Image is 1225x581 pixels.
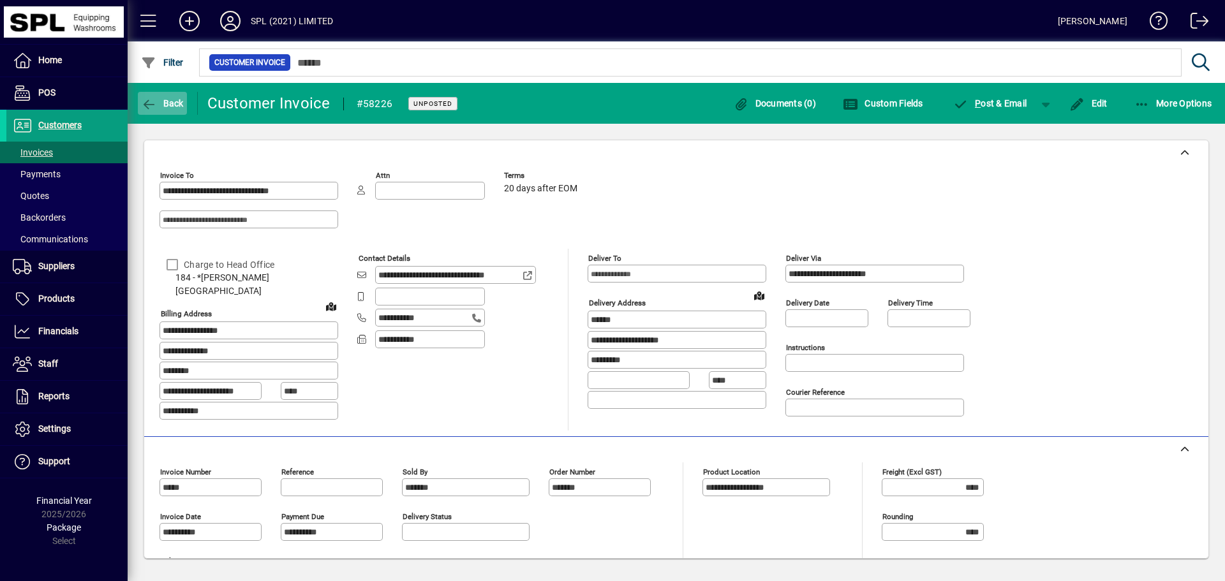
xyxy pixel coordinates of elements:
[786,343,825,352] mat-label: Instructions
[141,98,184,108] span: Back
[210,10,251,33] button: Profile
[888,298,933,307] mat-label: Delivery time
[413,99,452,108] span: Unposted
[138,51,187,74] button: Filter
[504,184,577,194] span: 20 days after EOM
[160,171,194,180] mat-label: Invoice To
[1069,98,1108,108] span: Edit
[6,446,128,478] a: Support
[733,98,816,108] span: Documents (0)
[38,87,56,98] span: POS
[38,293,75,304] span: Products
[376,171,390,180] mat-label: Attn
[13,212,66,223] span: Backorders
[947,92,1034,115] button: Post & Email
[281,511,324,520] mat-label: Payment due
[6,413,128,445] a: Settings
[321,296,341,316] a: View on map
[786,388,845,397] mat-label: Courier Reference
[207,93,330,114] div: Customer Invoice
[128,92,198,115] app-page-header-button: Back
[38,261,75,271] span: Suppliers
[953,98,1027,108] span: ost & Email
[38,55,62,65] span: Home
[1058,11,1127,31] div: [PERSON_NAME]
[38,358,58,369] span: Staff
[1181,3,1209,44] a: Logout
[6,348,128,380] a: Staff
[6,283,128,315] a: Products
[13,234,88,244] span: Communications
[843,98,923,108] span: Custom Fields
[840,92,926,115] button: Custom Fields
[1131,92,1215,115] button: More Options
[975,98,981,108] span: P
[13,191,49,201] span: Quotes
[1066,92,1111,115] button: Edit
[251,11,333,31] div: SPL (2021) LIMITED
[160,271,338,298] span: 184 - *[PERSON_NAME] [GEOGRAPHIC_DATA]
[6,316,128,348] a: Financials
[38,423,71,434] span: Settings
[786,254,821,263] mat-label: Deliver via
[13,147,53,158] span: Invoices
[749,285,769,305] a: View on map
[38,326,78,336] span: Financials
[6,142,128,163] a: Invoices
[6,251,128,283] a: Suppliers
[160,556,175,565] mat-label: Title
[882,511,913,520] mat-label: Rounding
[403,511,452,520] mat-label: Delivery status
[357,94,393,114] div: #58226
[6,77,128,109] a: POS
[169,10,210,33] button: Add
[549,467,595,476] mat-label: Order number
[141,57,184,68] span: Filter
[730,92,819,115] button: Documents (0)
[36,496,92,506] span: Financial Year
[160,511,201,520] mat-label: Invoice date
[13,169,61,179] span: Payments
[6,185,128,207] a: Quotes
[47,522,81,533] span: Package
[588,254,621,263] mat-label: Deliver To
[882,467,942,476] mat-label: Freight (excl GST)
[403,467,427,476] mat-label: Sold by
[703,467,760,476] mat-label: Product location
[138,92,187,115] button: Back
[6,228,128,250] a: Communications
[38,391,70,401] span: Reports
[6,45,128,77] a: Home
[38,120,82,130] span: Customers
[1134,98,1212,108] span: More Options
[6,163,128,185] a: Payments
[281,467,314,476] mat-label: Reference
[1140,3,1168,44] a: Knowledge Base
[38,456,70,466] span: Support
[6,207,128,228] a: Backorders
[160,467,211,476] mat-label: Invoice number
[214,56,285,69] span: Customer Invoice
[6,381,128,413] a: Reports
[504,172,581,180] span: Terms
[786,298,829,307] mat-label: Delivery date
